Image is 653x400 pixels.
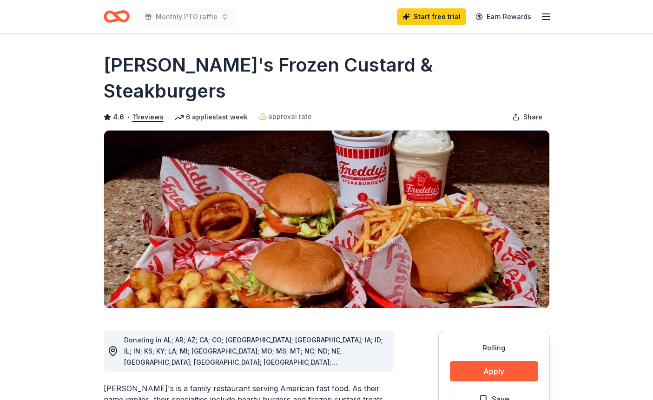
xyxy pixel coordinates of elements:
[104,6,130,27] a: Home
[450,361,538,381] button: Apply
[113,111,124,123] span: 4.6
[470,8,537,25] a: Earn Rewards
[175,111,248,123] div: 6 applies last week
[523,111,542,123] span: Share
[126,113,130,121] span: •
[268,111,312,122] span: approval rate
[104,131,549,308] img: Image for Freddy's Frozen Custard & Steakburgers
[132,111,164,123] button: 11reviews
[259,111,312,122] a: approval rate
[104,52,550,104] h1: [PERSON_NAME]'s Frozen Custard & Steakburgers
[397,8,466,25] a: Start free trial
[124,336,383,388] span: Donating in AL; AR; AZ; CA; CO; [GEOGRAPHIC_DATA]; [GEOGRAPHIC_DATA]; IA; ID; IL; IN; KS; KY; LA;...
[156,11,218,22] span: Monthly PTO raffle
[450,342,538,354] div: Rolling
[505,108,550,126] button: Share
[137,7,236,26] button: Monthly PTO raffle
